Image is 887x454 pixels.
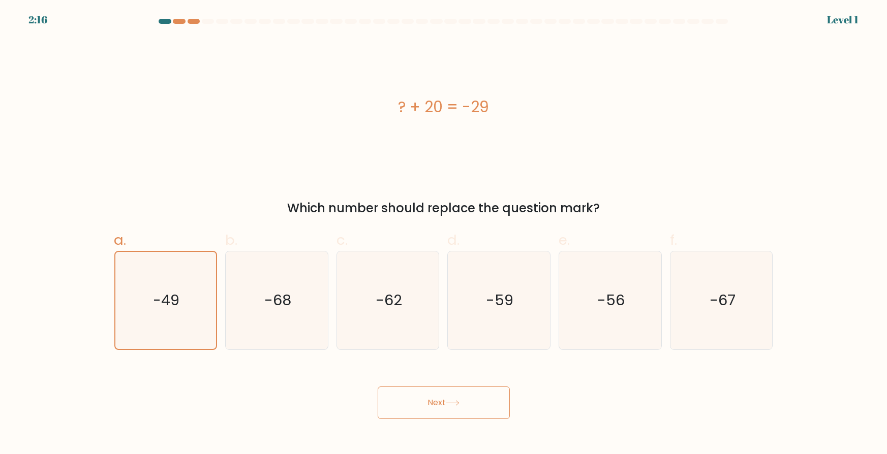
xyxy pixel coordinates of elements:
[486,290,514,310] text: -59
[559,230,570,250] span: e.
[264,290,291,310] text: -68
[28,12,47,27] div: 2:16
[337,230,348,250] span: c.
[376,290,402,310] text: -62
[114,95,773,118] div: ? + 20 = -29
[447,230,460,250] span: d.
[114,230,127,250] span: a.
[120,199,767,217] div: Which number should replace the question mark?
[710,290,736,310] text: -67
[827,12,859,27] div: Level 1
[154,290,180,310] text: -49
[378,386,510,419] button: Next
[670,230,677,250] span: f.
[597,290,625,310] text: -56
[225,230,237,250] span: b.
